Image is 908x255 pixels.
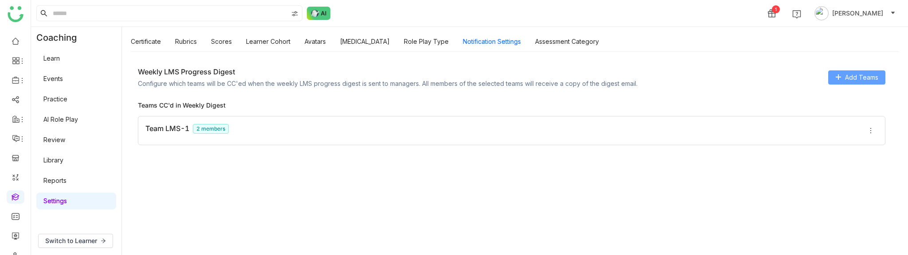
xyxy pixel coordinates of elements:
[31,27,90,48] div: Coaching
[8,6,23,22] img: logo
[305,38,326,45] a: Avatars
[43,156,63,164] a: Library
[340,38,390,45] a: [MEDICAL_DATA]
[43,177,67,184] a: Reports
[463,38,521,45] a: Notification Settings
[45,236,97,246] span: Switch to Learner
[43,136,65,143] a: Review
[175,38,197,45] a: Rubrics
[145,124,232,134] div: Team LMS-1
[814,6,829,20] img: avatar
[828,70,885,85] button: Add Teams
[291,10,298,17] img: search-type.svg
[246,38,290,45] a: Learner Cohort
[307,7,331,20] img: ask-buddy-normal.svg
[404,38,449,45] a: Role Play Type
[792,10,801,19] img: help.svg
[138,101,885,109] div: Teams CC'd in Weekly Digest
[43,75,63,82] a: Events
[211,38,232,45] a: Scores
[845,73,878,82] span: Add Teams
[38,234,113,248] button: Switch to Learner
[193,124,229,134] nz-tag: 2 members
[772,5,780,13] div: 1
[138,80,638,87] p: Configure which teams will be CC'ed when the weekly LMS progress digest is sent to managers. All ...
[131,38,161,45] a: Certificate
[43,116,78,123] a: AI Role Play
[43,54,60,62] a: Learn
[813,6,897,20] button: [PERSON_NAME]
[832,8,883,18] span: [PERSON_NAME]
[138,67,638,76] div: Weekly LMS Progress Digest
[535,38,599,45] a: Assessment Category
[43,95,67,103] a: Practice
[43,197,67,205] a: Settings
